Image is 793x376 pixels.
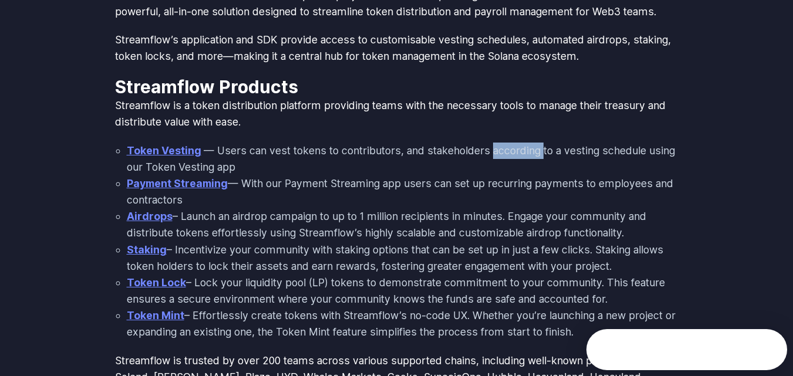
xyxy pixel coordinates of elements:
li: – Launch an airdrop campaign to up to 1 million recipients in minutes. Engage your community and ... [127,208,679,241]
li: — Users can vest tokens to contributors, and stakeholders according to a vesting schedule using o... [127,143,679,175]
strong: Streamflow Products [115,76,298,97]
li: – Incentivize your community with staking options that can be set up in just a few clicks. Stakin... [127,242,679,275]
li: – Effortlessly create tokens with Streamflow’s no-code UX. Whether you’re launching a new project... [127,307,679,340]
a: Payment Streaming [127,177,228,189]
a: Token Lock [127,276,186,289]
a: Token Vesting [127,144,201,157]
li: – Lock your liquidity pool (LP) tokens to demonstrate commitment to your community. This feature ... [127,275,679,307]
a: Airdrops [127,210,173,222]
iframe: Intercom live chat discovery launcher [586,329,787,370]
a: Staking [127,243,167,256]
li: — With our Payment Streaming app users can set up recurring payments to employees and contractors [127,175,679,208]
a: Token Mint [127,309,184,321]
iframe: Intercom live chat [753,336,781,364]
p: Streamflow is a token distribution platform providing teams with the necessary tools to manage th... [115,97,679,130]
p: Streamflow’s application and SDK provide access to customisable vesting schedules, automated aird... [115,32,679,65]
